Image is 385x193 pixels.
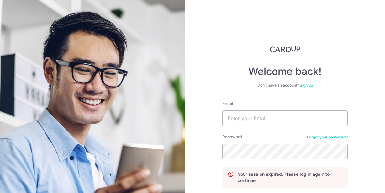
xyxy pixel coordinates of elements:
input: Enter your Email [222,110,348,126]
img: CardUp Logo [270,45,300,53]
label: Email [222,100,233,107]
h4: Welcome back! [222,65,348,78]
label: Password [222,134,242,140]
div: Don’t have an account? [222,83,348,88]
a: Forgot your password? [307,135,348,140]
a: Sign up [300,83,313,88]
p: Your session expired. Please log in again to continue. [238,171,342,184]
